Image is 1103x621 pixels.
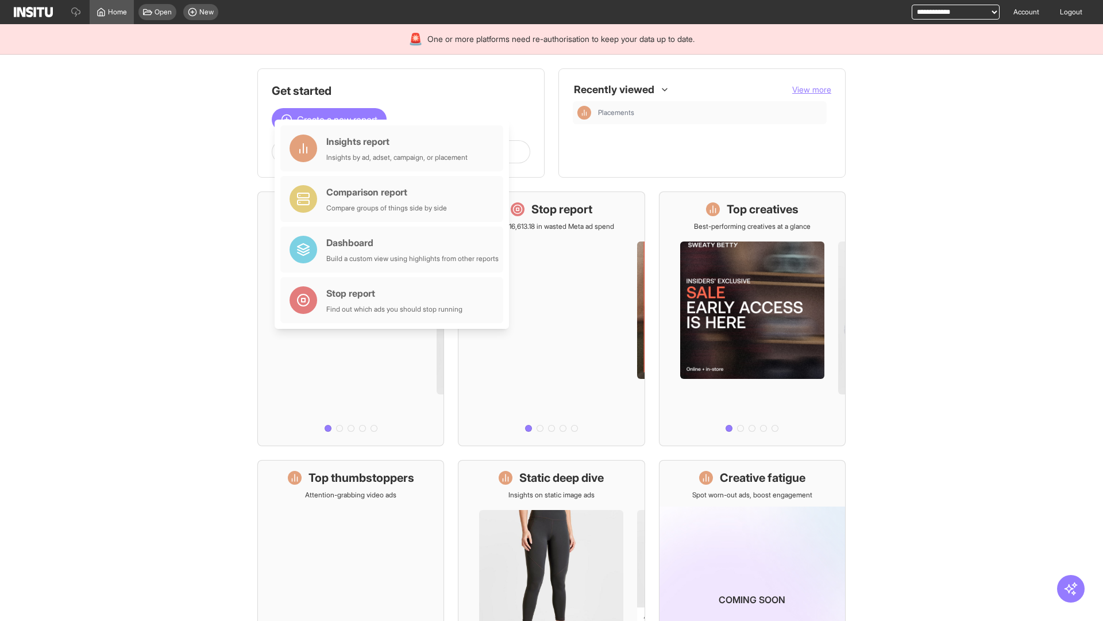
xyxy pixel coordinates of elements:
[659,191,846,446] a: Top creativesBest-performing creatives at a glance
[305,490,396,500] p: Attention-grabbing video ads
[694,222,811,231] p: Best-performing creatives at a glance
[326,153,468,162] div: Insights by ad, adset, campaign, or placement
[199,7,214,17] span: New
[598,108,634,117] span: Placements
[508,490,595,500] p: Insights on static image ads
[488,222,614,231] p: Save £16,613.18 in wasted Meta ad spend
[326,286,462,300] div: Stop report
[297,113,377,126] span: Create a new report
[792,85,831,94] span: View more
[519,470,604,486] h1: Static deep dive
[792,84,831,95] button: View more
[272,108,387,131] button: Create a new report
[326,204,447,213] div: Compare groups of things side by side
[326,254,499,263] div: Build a custom view using highlights from other reports
[408,31,423,47] div: 🚨
[598,108,822,117] span: Placements
[326,305,462,314] div: Find out which ads you should stop running
[458,191,645,446] a: Stop reportSave £16,613.18 in wasted Meta ad spend
[727,201,799,217] h1: Top creatives
[14,7,53,17] img: Logo
[272,83,530,99] h1: Get started
[326,185,447,199] div: Comparison report
[531,201,592,217] h1: Stop report
[427,33,695,45] span: One or more platforms need re-authorisation to keep your data up to date.
[326,236,499,250] div: Dashboard
[155,7,172,17] span: Open
[577,106,591,120] div: Insights
[308,470,414,486] h1: Top thumbstoppers
[257,191,444,446] a: What's live nowSee all active ads instantly
[108,7,127,17] span: Home
[326,135,468,148] div: Insights report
